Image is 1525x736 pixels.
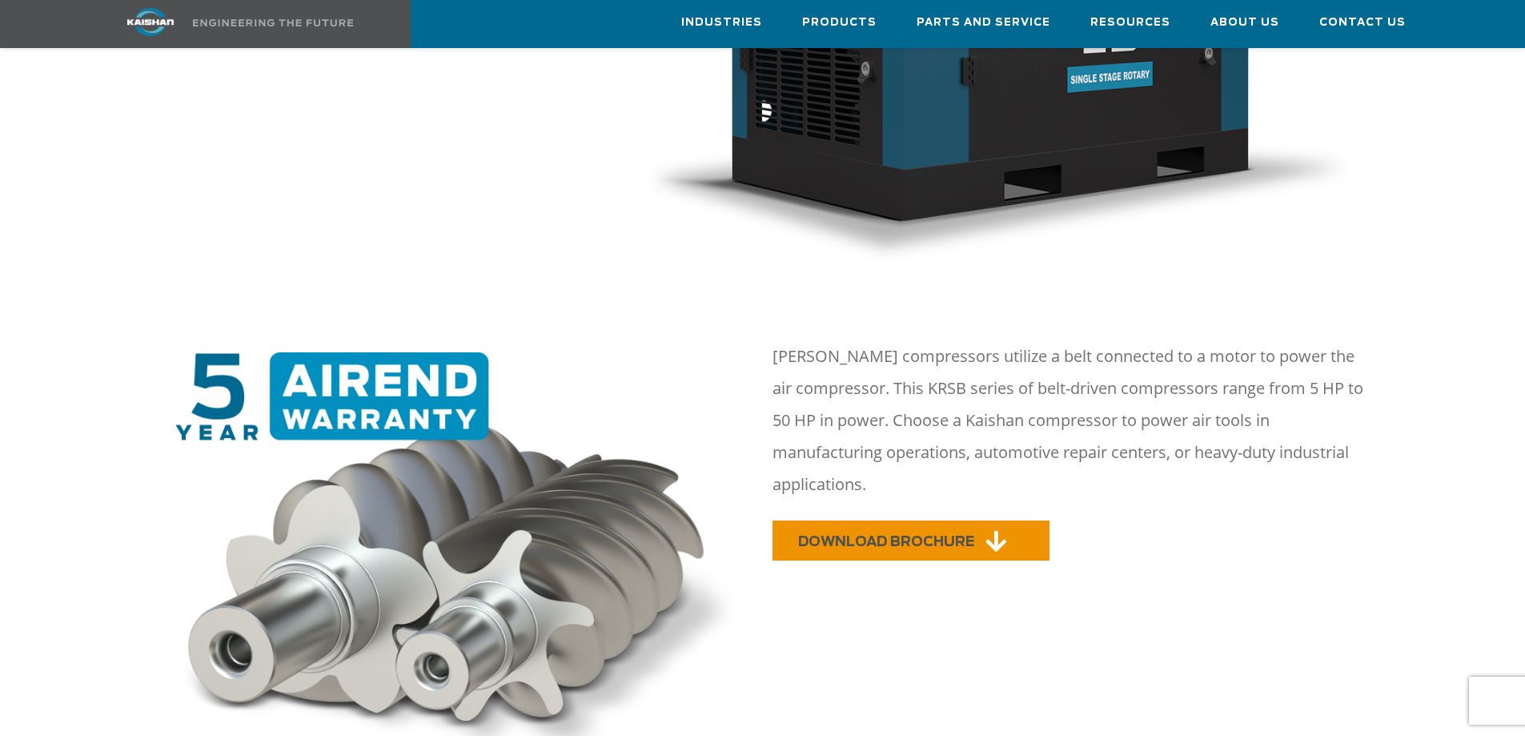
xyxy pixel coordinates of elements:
a: Resources [1090,1,1170,44]
a: Industries [681,1,762,44]
p: [PERSON_NAME] compressors utilize a belt connected to a motor to power the air compressor. This K... [773,340,1371,501]
span: Industries [681,14,762,32]
a: DOWNLOAD BROCHURE [773,521,1049,561]
span: Parts and Service [917,14,1050,32]
span: About Us [1210,14,1279,32]
a: About Us [1210,1,1279,44]
span: Products [802,14,877,32]
span: DOWNLOAD BROCHURE [798,535,974,549]
a: Products [802,1,877,44]
span: Contact Us [1319,14,1406,32]
img: kaishan logo [90,8,211,36]
img: Engineering the future [193,19,353,26]
span: Resources [1090,14,1170,32]
a: Contact Us [1319,1,1406,44]
a: Parts and Service [917,1,1050,44]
